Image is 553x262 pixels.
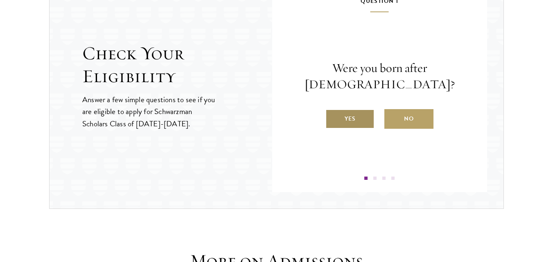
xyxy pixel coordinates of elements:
[82,42,272,88] h2: Check Your Eligibility
[297,60,463,93] p: Were you born after [DEMOGRAPHIC_DATA]?
[325,109,375,129] label: Yes
[82,94,216,129] p: Answer a few simple questions to see if you are eligible to apply for Schwarzman Scholars Class o...
[384,109,433,129] label: No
